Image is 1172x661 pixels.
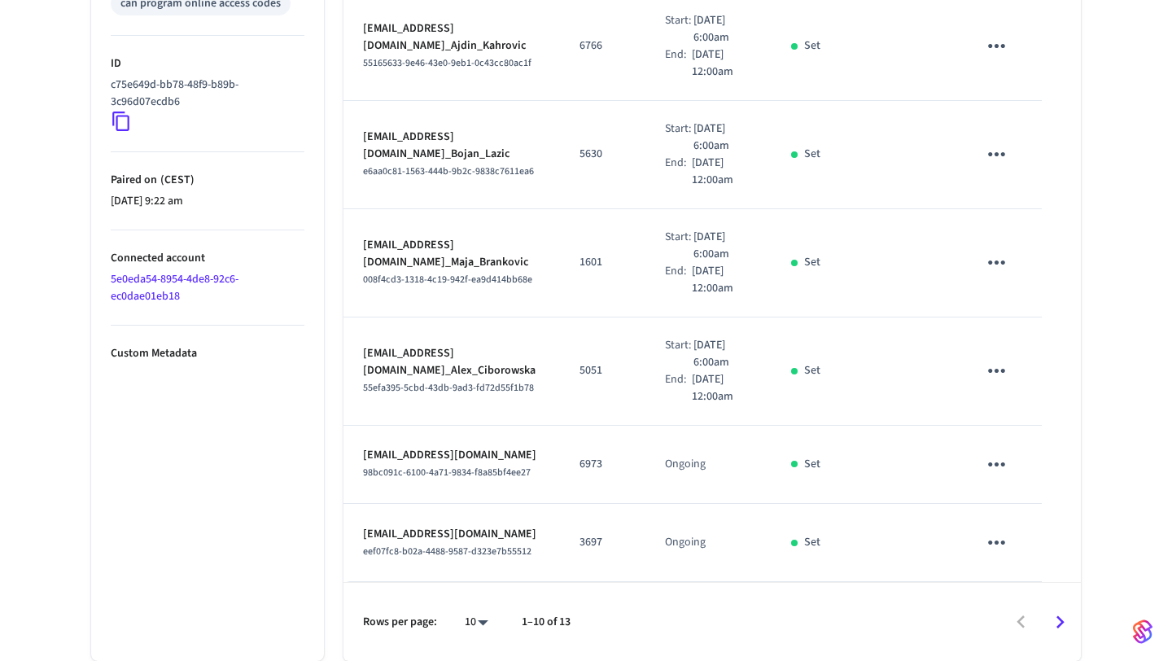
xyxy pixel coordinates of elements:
div: End: [665,371,692,405]
span: 55efa395-5cbd-43db-9ad3-fd72d55f1b78 [363,381,534,395]
div: End: [665,46,692,81]
p: 1601 [579,254,626,271]
p: [DATE] 12:00am [692,46,752,81]
span: ( CEST ) [157,172,195,188]
p: [DATE] 12:00am [692,371,752,405]
p: Connected account [111,250,304,267]
p: Set [804,362,820,379]
button: Go to next page [1041,603,1079,641]
p: [DATE] 12:00am [692,263,752,297]
div: Start: [665,337,693,371]
a: 5e0eda54-8954-4de8-92c6-ec0dae01eb18 [111,271,238,304]
p: 1–10 of 13 [522,614,571,631]
p: Set [804,146,820,163]
div: 10 [457,611,496,634]
td: Ongoing [645,426,772,504]
span: 98bc091c-6100-4a71-9834-f8a85bf4ee27 [363,466,531,479]
p: Custom Metadata [111,345,304,362]
p: [DATE] 6:00am [693,12,752,46]
p: [EMAIL_ADDRESS][DOMAIN_NAME]_Bojan_Lazic [363,129,540,163]
p: 3697 [579,534,626,551]
p: Set [804,456,820,473]
p: [EMAIL_ADDRESS][DOMAIN_NAME]_Ajdin_Kahrovic [363,20,540,55]
p: 6973 [579,456,626,473]
p: [EMAIL_ADDRESS][DOMAIN_NAME]_Maja_Brankovic [363,237,540,271]
p: [DATE] 12:00am [692,155,752,189]
p: [DATE] 6:00am [693,337,752,371]
p: ID [111,55,304,72]
div: Start: [665,12,693,46]
span: eef07fc8-b02a-4488-9587-d323e7b55512 [363,545,531,558]
p: [DATE] 6:00am [693,120,752,155]
p: 5630 [579,146,626,163]
td: Ongoing [645,504,772,582]
p: c75e649d-bb78-48f9-b89b-3c96d07ecdb6 [111,77,298,111]
p: Set [804,534,820,551]
p: Rows per page: [363,614,437,631]
p: 5051 [579,362,626,379]
div: End: [665,263,692,297]
p: [DATE] 6:00am [693,229,752,263]
div: Start: [665,120,693,155]
div: End: [665,155,692,189]
p: Set [804,254,820,271]
div: Start: [665,229,693,263]
p: 6766 [579,37,626,55]
span: 55165633-9e46-43e0-9eb1-0c43cc80ac1f [363,56,531,70]
p: Paired on [111,172,304,189]
p: [DATE] 9:22 am [111,193,304,210]
span: e6aa0c81-1563-444b-9b2c-9838c7611ea6 [363,164,534,178]
p: [EMAIL_ADDRESS][DOMAIN_NAME]_Alex_Ciborowska [363,345,540,379]
img: SeamLogoGradient.69752ec5.svg [1133,619,1152,645]
span: 008f4cd3-1318-4c19-942f-ea9d414bb68e [363,273,532,287]
p: [EMAIL_ADDRESS][DOMAIN_NAME] [363,447,540,464]
p: [EMAIL_ADDRESS][DOMAIN_NAME] [363,526,540,543]
p: Set [804,37,820,55]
